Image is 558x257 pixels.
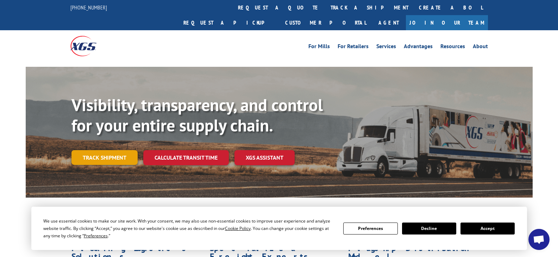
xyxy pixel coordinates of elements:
a: Services [376,44,396,51]
a: Customer Portal [280,15,371,30]
span: Preferences [84,233,108,239]
a: Resources [440,44,465,51]
a: XGS ASSISTANT [234,150,295,165]
b: Visibility, transparency, and control for your entire supply chain. [71,94,323,136]
a: About [473,44,488,51]
a: Advantages [404,44,433,51]
div: We use essential cookies to make our site work. With your consent, we may also use non-essential ... [43,217,335,239]
button: Decline [402,223,456,234]
button: Preferences [343,223,397,234]
a: Join Our Team [406,15,488,30]
div: Cookie Consent Prompt [31,207,527,250]
span: Cookie Policy [225,225,251,231]
a: Calculate transit time [143,150,229,165]
a: Track shipment [71,150,138,165]
button: Accept [460,223,515,234]
a: Agent [371,15,406,30]
a: For Retailers [338,44,369,51]
a: [PHONE_NUMBER] [70,4,107,11]
a: Request a pickup [178,15,280,30]
a: For Mills [308,44,330,51]
div: Open chat [528,229,550,250]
